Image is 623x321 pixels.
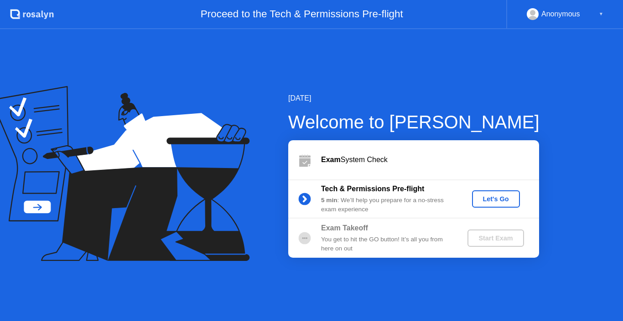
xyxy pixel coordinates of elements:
[321,156,341,163] b: Exam
[467,229,524,247] button: Start Exam
[321,235,452,254] div: You get to hit the GO button! It’s all you from here on out
[288,93,540,104] div: [DATE]
[321,197,337,204] b: 5 min
[321,224,368,232] b: Exam Takeoff
[541,8,580,20] div: Anonymous
[471,234,520,242] div: Start Exam
[472,190,520,208] button: Let's Go
[321,185,424,193] b: Tech & Permissions Pre-flight
[599,8,603,20] div: ▼
[476,195,516,203] div: Let's Go
[288,108,540,136] div: Welcome to [PERSON_NAME]
[321,196,452,214] div: : We’ll help you prepare for a no-stress exam experience
[321,154,539,165] div: System Check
